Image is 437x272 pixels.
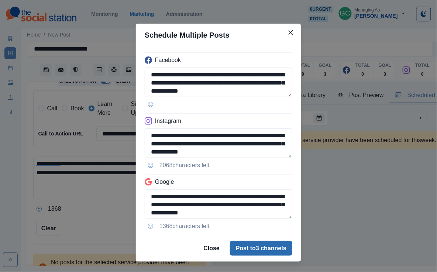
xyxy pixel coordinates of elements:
[155,56,181,65] p: Facebook
[145,99,156,110] button: Opens Emoji Picker
[230,241,292,256] button: Post to3 channels
[155,117,181,125] p: Instagram
[145,220,156,232] button: Opens Emoji Picker
[285,27,297,38] button: Close
[159,161,210,170] p: 2068 characters left
[155,178,174,186] p: Google
[145,159,156,171] button: Opens Emoji Picker
[197,241,226,256] button: Close
[136,24,301,47] header: Schedule Multiple Posts
[159,222,210,231] p: 1368 characters left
